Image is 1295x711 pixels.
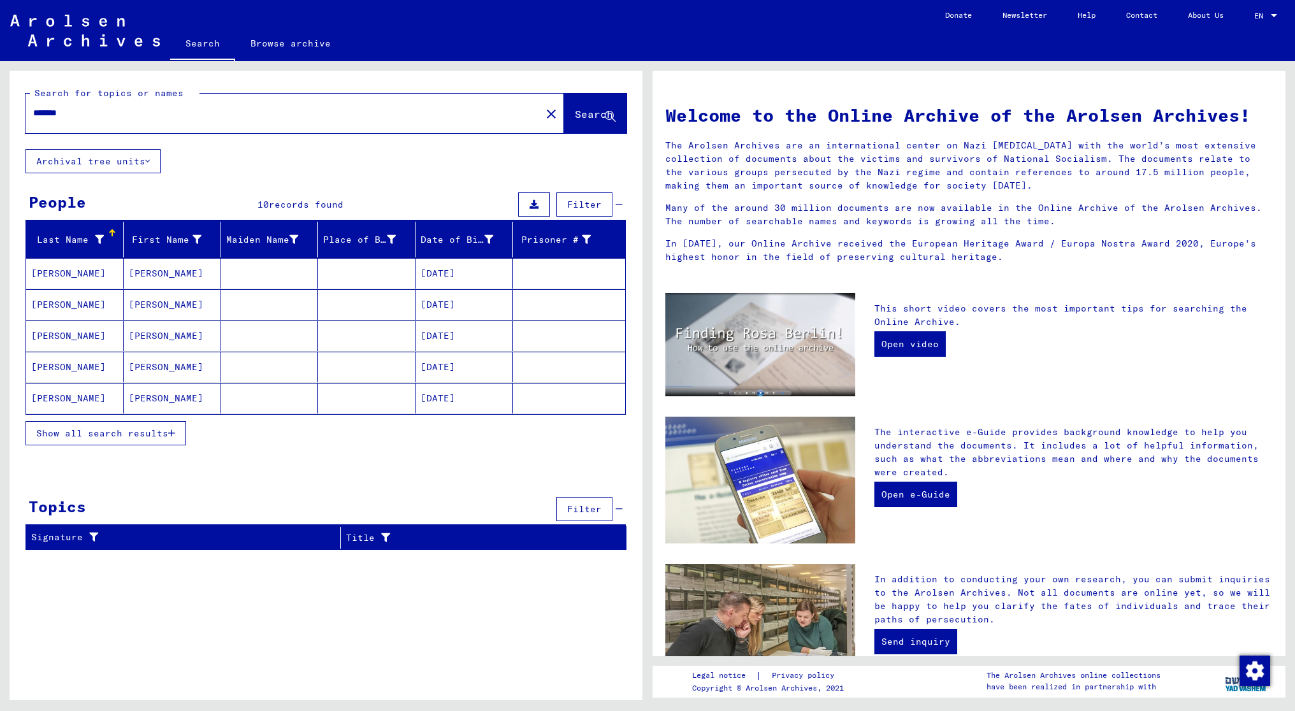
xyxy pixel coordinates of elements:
img: inquiries.jpg [665,564,855,691]
mat-cell: [DATE] [416,352,513,382]
div: Date of Birth [421,229,512,250]
a: Search [170,28,235,61]
mat-cell: [PERSON_NAME] [124,258,221,289]
div: Place of Birth [323,229,415,250]
mat-header-cell: Maiden Name [221,222,319,257]
p: Copyright © Arolsen Archives, 2021 [692,682,850,694]
mat-cell: [PERSON_NAME] [124,352,221,382]
div: Last Name [31,229,123,250]
mat-cell: [PERSON_NAME] [124,289,221,320]
div: Maiden Name [226,233,299,247]
mat-header-cell: First Name [124,222,221,257]
mat-icon: close [544,106,559,122]
div: Prisoner # [518,229,610,250]
span: records found [269,199,344,210]
img: Arolsen_neg.svg [10,15,160,47]
p: have been realized in partnership with [987,681,1161,693]
div: People [29,190,86,213]
mat-cell: [DATE] [416,383,513,413]
div: Prisoner # [518,233,591,247]
div: Signature [31,528,340,548]
div: Signature [31,531,324,544]
a: Privacy policy [762,669,850,682]
div: Place of Birth [323,233,396,247]
h1: Welcome to the Online Archive of the Arolsen Archives! [665,102,1273,129]
a: Browse archive [235,28,346,59]
div: Date of Birth [421,233,493,247]
div: Title [346,531,595,545]
a: Legal notice [692,669,756,682]
button: Show all search results [25,421,186,445]
img: Zustimmung ändern [1240,656,1270,686]
p: The interactive e-Guide provides background knowledge to help you understand the documents. It in... [874,426,1273,479]
button: Clear [539,101,564,126]
button: Filter [556,497,612,521]
p: In [DATE], our Online Archive received the European Heritage Award / Europa Nostra Award 2020, Eu... [665,237,1273,264]
button: Search [564,94,626,133]
mat-cell: [PERSON_NAME] [26,289,124,320]
mat-cell: [DATE] [416,320,513,351]
mat-header-cell: Last Name [26,222,124,257]
div: Maiden Name [226,229,318,250]
p: In addition to conducting your own research, you can submit inquiries to the Arolsen Archives. No... [874,573,1273,626]
mat-cell: [PERSON_NAME] [26,320,124,351]
span: Filter [567,199,602,210]
p: The Arolsen Archives are an international center on Nazi [MEDICAL_DATA] with the world’s most ext... [665,139,1273,192]
div: Last Name [31,233,104,247]
mat-cell: [PERSON_NAME] [124,320,221,351]
mat-header-cell: Prisoner # [513,222,625,257]
mat-cell: [PERSON_NAME] [26,383,124,413]
a: Send inquiry [874,629,957,654]
span: 10 [257,199,269,210]
mat-header-cell: Date of Birth [416,222,513,257]
p: The Arolsen Archives online collections [987,670,1161,681]
span: Show all search results [36,427,168,439]
p: Many of the around 30 million documents are now available in the Online Archive of the Arolsen Ar... [665,201,1273,228]
button: Filter [556,192,612,217]
p: This short video covers the most important tips for searching the Online Archive. [874,302,1273,329]
div: Title [346,528,611,548]
img: video.jpg [665,293,855,396]
mat-cell: [DATE] [416,289,513,320]
span: Filter [567,503,602,515]
div: First Name [129,233,201,247]
span: Search [575,108,613,120]
mat-cell: [DATE] [416,258,513,289]
div: | [692,669,850,682]
mat-header-cell: Place of Birth [318,222,416,257]
mat-select-trigger: EN [1254,11,1263,20]
img: yv_logo.png [1222,665,1270,697]
mat-cell: [PERSON_NAME] [26,352,124,382]
a: Open video [874,331,946,357]
button: Archival tree units [25,149,161,173]
mat-cell: [PERSON_NAME] [124,383,221,413]
mat-label: Search for topics or names [34,87,184,99]
img: eguide.jpg [665,417,855,543]
div: First Name [129,229,221,250]
a: Open e-Guide [874,482,957,507]
div: Topics [29,495,86,518]
mat-cell: [PERSON_NAME] [26,258,124,289]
